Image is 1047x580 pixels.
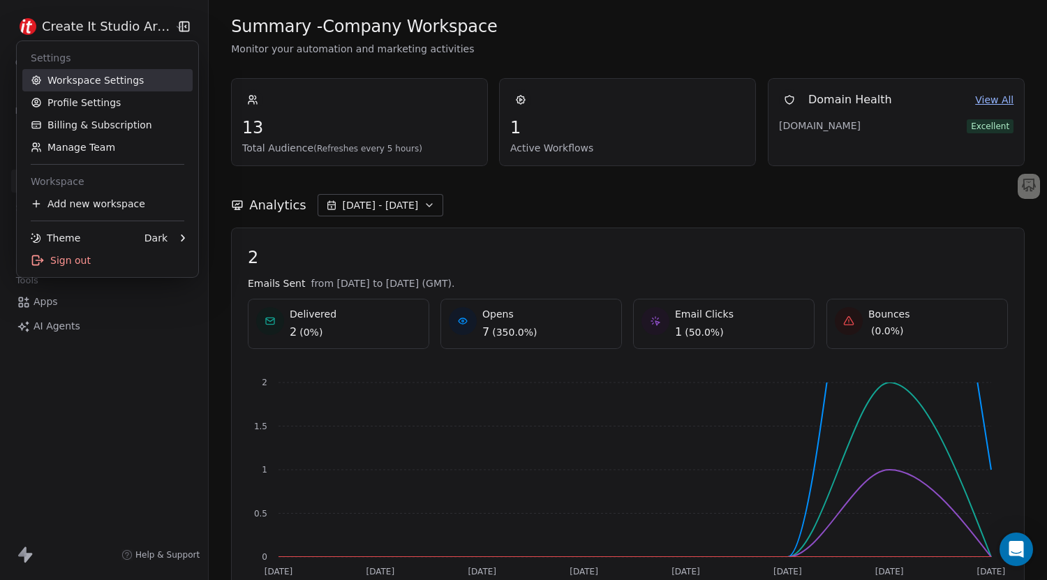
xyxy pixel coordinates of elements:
span: 2 [290,324,297,341]
tspan: [DATE] [366,567,395,577]
span: Tools [10,270,44,291]
span: AI Agents [34,319,80,334]
span: Active Workflows [510,141,745,155]
span: Delivered [290,307,336,321]
tspan: 0.5 [254,509,267,519]
tspan: 1 [262,465,268,475]
tspan: 0 [262,552,268,562]
tspan: [DATE] [875,567,904,577]
span: Create It Studio Architects [42,17,171,36]
span: 2 [248,247,1008,268]
a: Workspace Settings [22,69,193,91]
span: Total Audience [242,141,477,155]
div: Dark [144,231,168,245]
span: ( 0% ) [299,325,322,339]
div: Settings [22,47,193,69]
tspan: [DATE] [265,567,293,577]
div: Workspace [22,170,193,193]
tspan: [DATE] [468,567,497,577]
tspan: [DATE] [773,567,802,577]
span: Marketing [9,101,66,121]
span: Analytics [249,196,306,214]
tspan: 2 [262,378,268,387]
span: 1 [510,117,745,138]
tspan: [DATE] [977,567,1006,577]
span: Domain Health [808,91,892,108]
span: from [DATE] to [DATE] (GMT). [311,276,455,290]
span: Apps [34,295,58,309]
a: View All [975,93,1013,107]
span: ( 50.0% ) [685,325,724,339]
span: ( 0.0% ) [871,324,904,338]
span: Opens [482,307,537,321]
a: Billing & Subscription [22,114,193,136]
span: [DOMAIN_NAME] [779,119,877,133]
div: Sign out [22,249,193,272]
span: Email Clicks [676,307,734,321]
tspan: [DATE] [570,567,599,577]
span: Monitor your automation and marketing activities [231,42,1025,56]
span: [DATE] - [DATE] [343,198,419,212]
div: Add new workspace [22,193,193,215]
span: Emails Sent [248,276,305,290]
tspan: 1.5 [254,422,267,431]
a: Manage Team [22,136,193,158]
span: (Refreshes every 5 hours) [313,144,422,154]
a: Profile Settings [22,91,193,114]
span: Contacts [9,52,61,73]
tspan: [DATE] [671,567,700,577]
div: Theme [31,231,80,245]
div: Open Intercom Messenger [1000,533,1033,566]
span: 7 [482,324,489,341]
span: 1 [676,324,683,341]
span: ( 350.0% ) [493,325,537,339]
span: Excellent [967,119,1013,133]
span: Help & Support [135,549,200,560]
span: Bounces [868,307,910,321]
span: Sales [10,198,46,218]
span: Summary - Company Workspace [231,16,497,37]
img: Logo_Red%20Dot%20-%20White.png [20,18,36,35]
span: 13 [242,117,477,138]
